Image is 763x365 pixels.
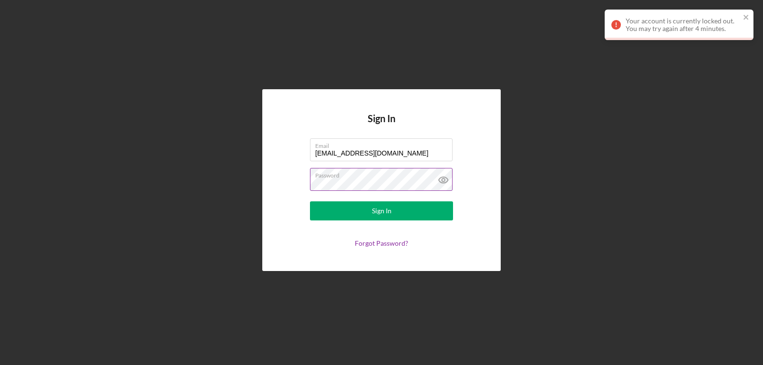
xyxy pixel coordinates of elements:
div: Sign In [372,201,392,220]
div: Your account is currently locked out. You may try again after 4 minutes. [626,17,740,32]
a: Forgot Password? [355,239,408,247]
h4: Sign In [368,113,395,138]
label: Password [315,168,453,179]
button: Sign In [310,201,453,220]
label: Email [315,139,453,149]
button: close [743,13,750,22]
